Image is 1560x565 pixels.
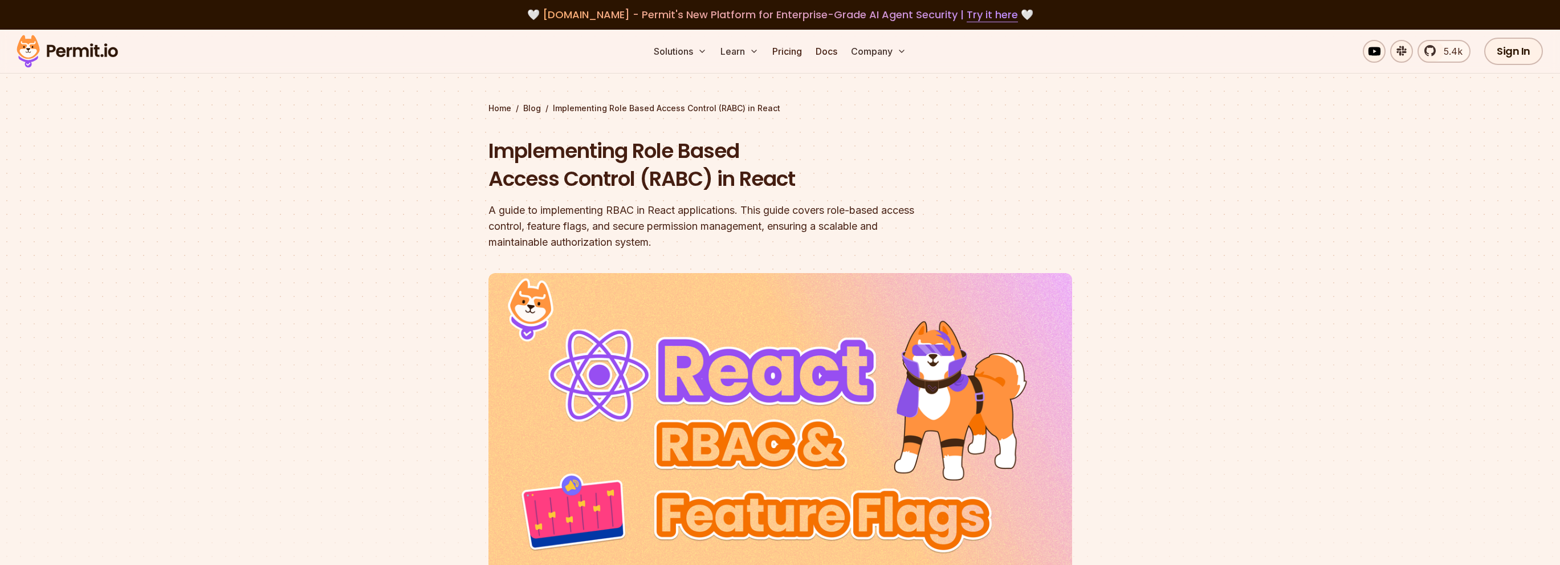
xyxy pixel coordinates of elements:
[716,40,763,63] button: Learn
[967,7,1018,22] a: Try it here
[488,137,926,193] h1: Implementing Role Based Access Control (RABC) in React
[1484,38,1543,65] a: Sign In
[1418,40,1471,63] a: 5.4k
[543,7,1018,22] span: [DOMAIN_NAME] - Permit's New Platform for Enterprise-Grade AI Agent Security |
[811,40,842,63] a: Docs
[523,103,541,114] a: Blog
[649,40,711,63] button: Solutions
[846,40,911,63] button: Company
[488,103,1072,114] div: / /
[488,103,511,114] a: Home
[488,202,926,250] div: A guide to implementing RBAC in React applications. This guide covers role-based access control, ...
[1437,44,1463,58] span: 5.4k
[768,40,807,63] a: Pricing
[11,32,123,71] img: Permit logo
[27,7,1533,23] div: 🤍 🤍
